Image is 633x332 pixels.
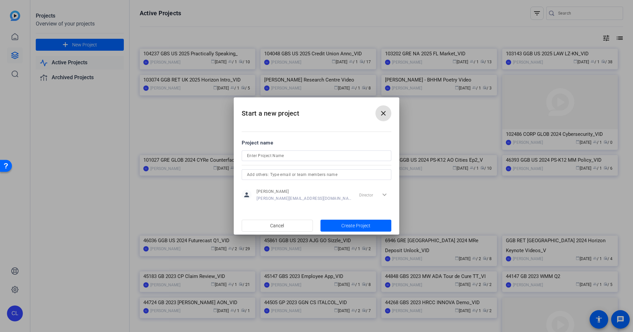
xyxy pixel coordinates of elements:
span: [PERSON_NAME][EMAIL_ADDRESS][DOMAIN_NAME] [257,196,352,201]
div: Project name [242,139,391,146]
input: Enter Project Name [247,152,386,160]
span: Cancel [270,219,284,232]
h2: Start a new project [234,97,399,124]
span: [PERSON_NAME] [257,189,352,194]
mat-icon: person [242,190,252,200]
mat-icon: close [379,109,387,117]
button: Create Project [320,220,392,232]
input: Add others: Type email or team members name [247,171,386,179]
button: Cancel [242,220,313,232]
span: Create Project [341,222,370,229]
